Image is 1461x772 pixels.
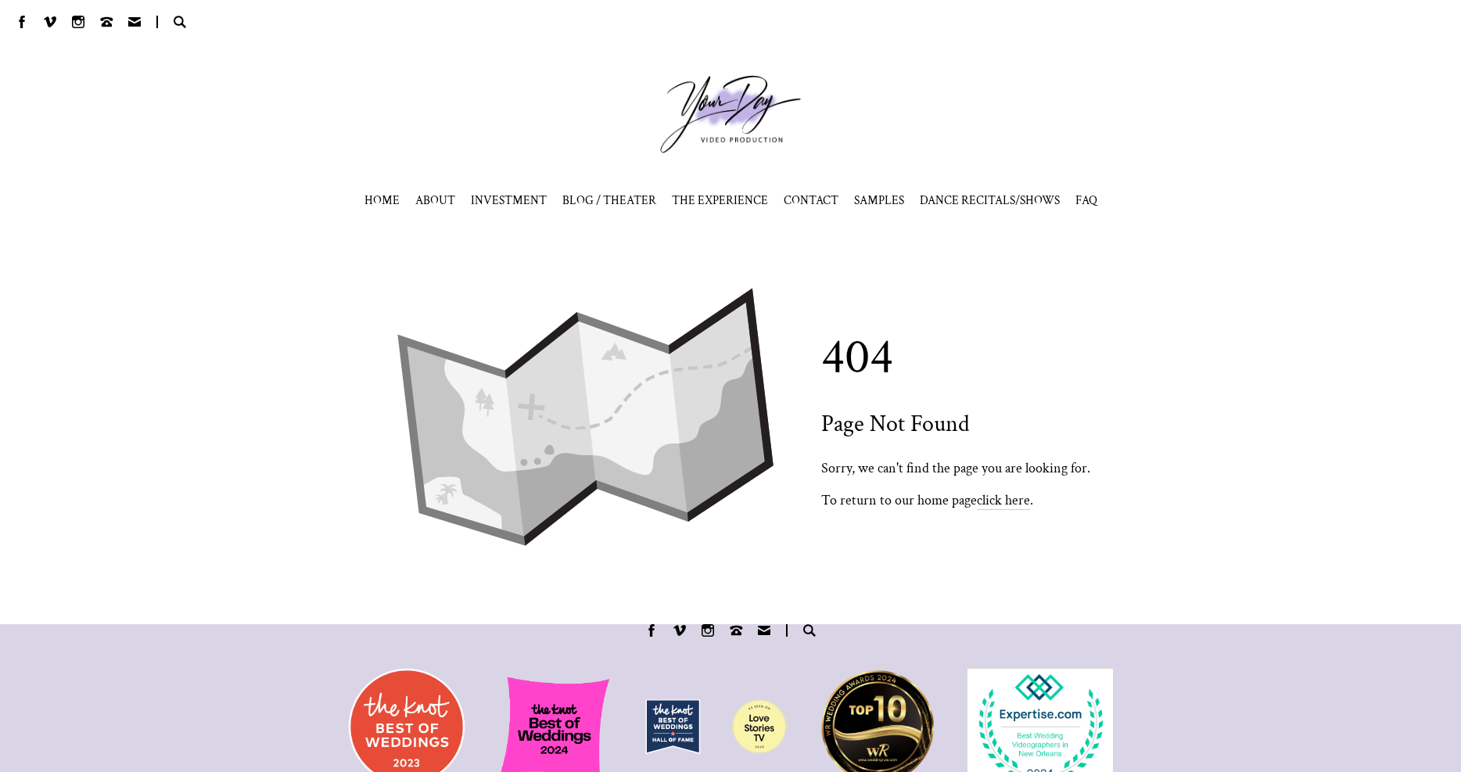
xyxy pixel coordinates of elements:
[920,192,1060,208] span: DANCE RECITALS/SHOWS
[1075,192,1097,208] a: FAQ
[784,192,838,208] a: CONTACT
[637,52,824,177] a: Your Day Production Logo
[854,192,904,208] span: SAMPLES
[471,192,547,208] a: INVESTMENT
[415,192,455,208] a: ABOUT
[821,325,1090,390] h1: 404
[821,459,1090,477] p: Sorry, we can't find the page you are looking for.
[672,192,768,208] a: THE EXPERIENCE
[562,192,656,208] a: BLOG / THEATER
[371,278,821,557] img: 404-map.png
[977,491,1030,510] a: click here
[821,491,1090,509] p: To return to our home page .
[364,192,400,208] a: HOME
[821,409,1090,440] h2: Page Not Found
